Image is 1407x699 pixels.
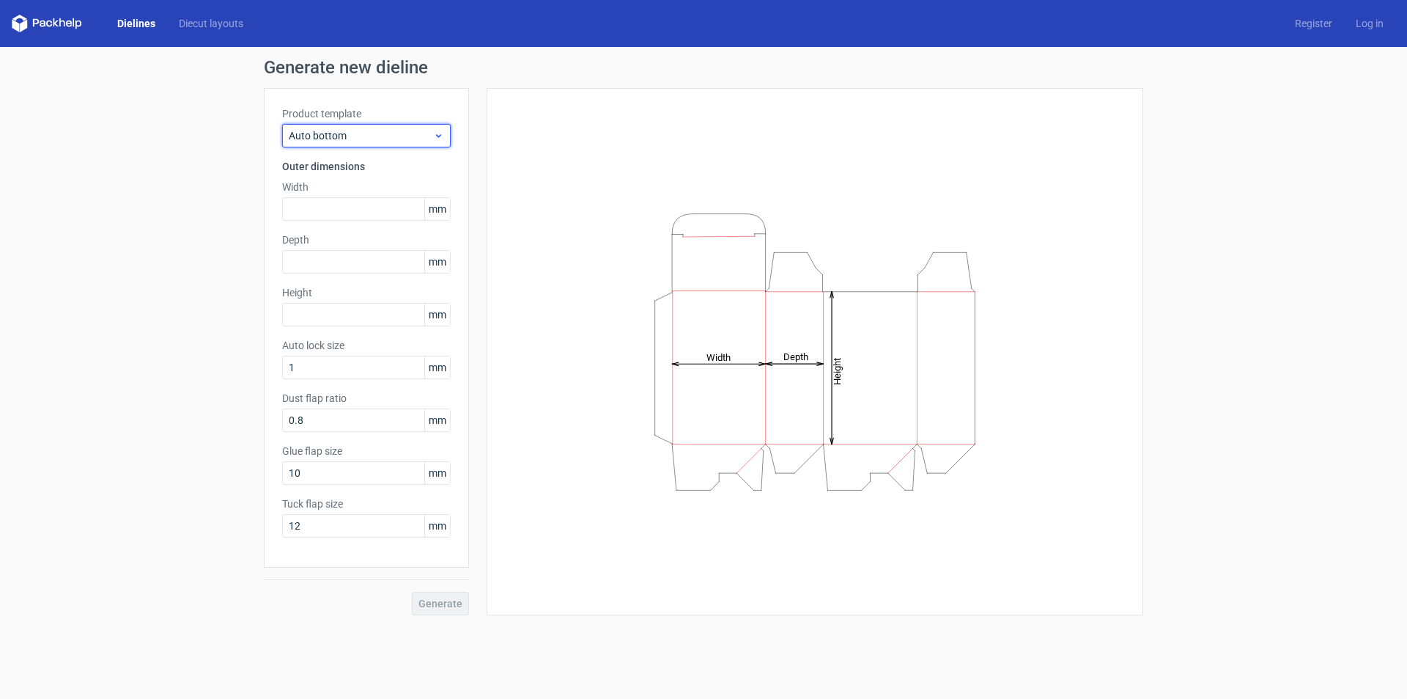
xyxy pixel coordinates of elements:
[424,356,450,378] span: mm
[282,497,451,511] label: Tuck flap size
[289,128,433,143] span: Auto bottom
[1344,16,1395,31] a: Log in
[167,16,255,31] a: Diecut layouts
[706,351,731,362] tspan: Width
[424,198,450,220] span: mm
[832,357,843,384] tspan: Height
[282,180,451,194] label: Width
[424,304,450,326] span: mm
[282,391,451,406] label: Dust flap ratio
[282,285,451,300] label: Height
[282,444,451,458] label: Glue flap size
[424,462,450,484] span: mm
[424,409,450,431] span: mm
[264,59,1143,76] h1: Generate new dieline
[783,351,808,362] tspan: Depth
[282,233,451,247] label: Depth
[106,16,167,31] a: Dielines
[424,515,450,537] span: mm
[1283,16,1344,31] a: Register
[282,106,451,121] label: Product template
[282,159,451,174] h3: Outer dimensions
[424,251,450,273] span: mm
[282,338,451,353] label: Auto lock size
